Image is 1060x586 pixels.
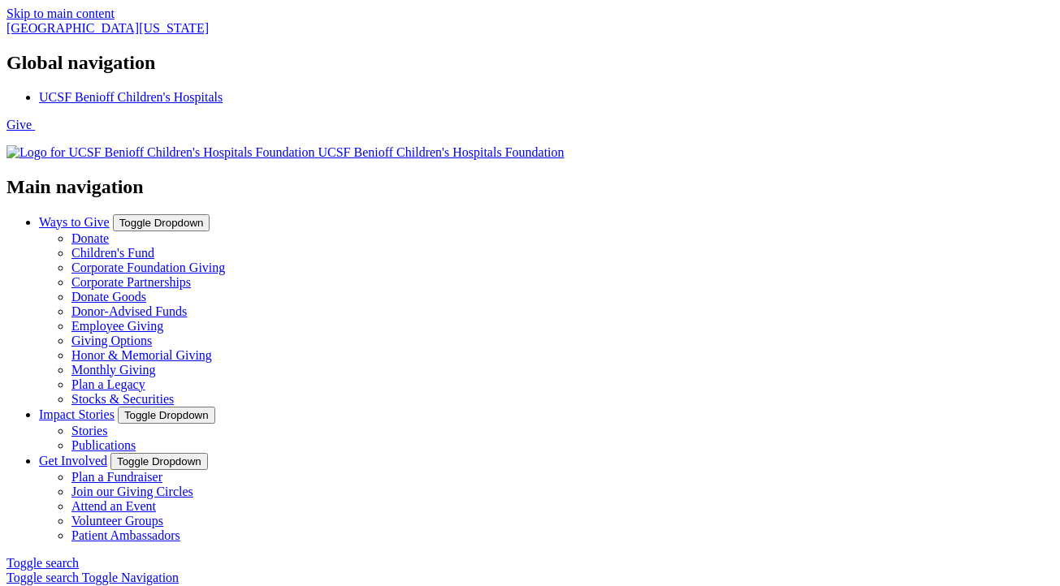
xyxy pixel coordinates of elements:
[71,261,225,274] a: Corporate Foundation Giving
[110,453,208,470] button: Toggle Dropdown
[71,304,187,318] a: Donor-Advised Funds
[6,6,115,20] a: Skip to main content
[71,377,145,391] a: Plan a Legacy
[71,485,193,498] a: Join our Giving Circles
[39,215,110,229] a: Ways to Give
[71,334,152,347] a: Giving Options
[71,499,156,513] a: Attend an Event
[71,424,107,437] a: Stories
[71,363,156,377] a: Monthly Giving
[6,556,79,570] span: Toggle search
[71,392,174,406] a: Stocks & Securities
[6,176,1054,198] h2: Main navigation
[71,275,191,289] a: Corporate Partnerships
[71,438,136,452] a: Publications
[39,454,107,468] a: Get Involved
[39,90,223,104] a: UCSF Benioff Children's Hospitals
[82,571,179,584] span: Toggle Navigation
[6,21,209,35] a: [GEOGRAPHIC_DATA][US_STATE]
[71,348,212,362] a: Honor & Memorial Giving
[118,407,215,424] button: Toggle Dropdown
[71,246,154,260] a: Children's Fund
[318,145,564,159] span: UCSF Benioff Children's Hospitals Foundation
[6,52,1054,74] h2: Global navigation
[71,514,163,528] a: Volunteer Groups
[6,145,314,160] img: Logo for UCSF Benioff Children's Hospitals Foundation
[71,319,163,333] a: Employee Giving
[71,290,146,304] a: Donate Goods
[6,145,565,159] a: UCSF Benioff Children's Hospitals Foundation
[6,118,35,131] a: Give
[39,407,115,421] a: Impact Stories
[71,470,162,484] a: Plan a Fundraiser
[71,231,109,245] a: Donate
[113,214,210,231] button: Toggle Dropdown
[71,528,180,542] a: Patient Ambassadors
[6,571,79,584] span: Toggle search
